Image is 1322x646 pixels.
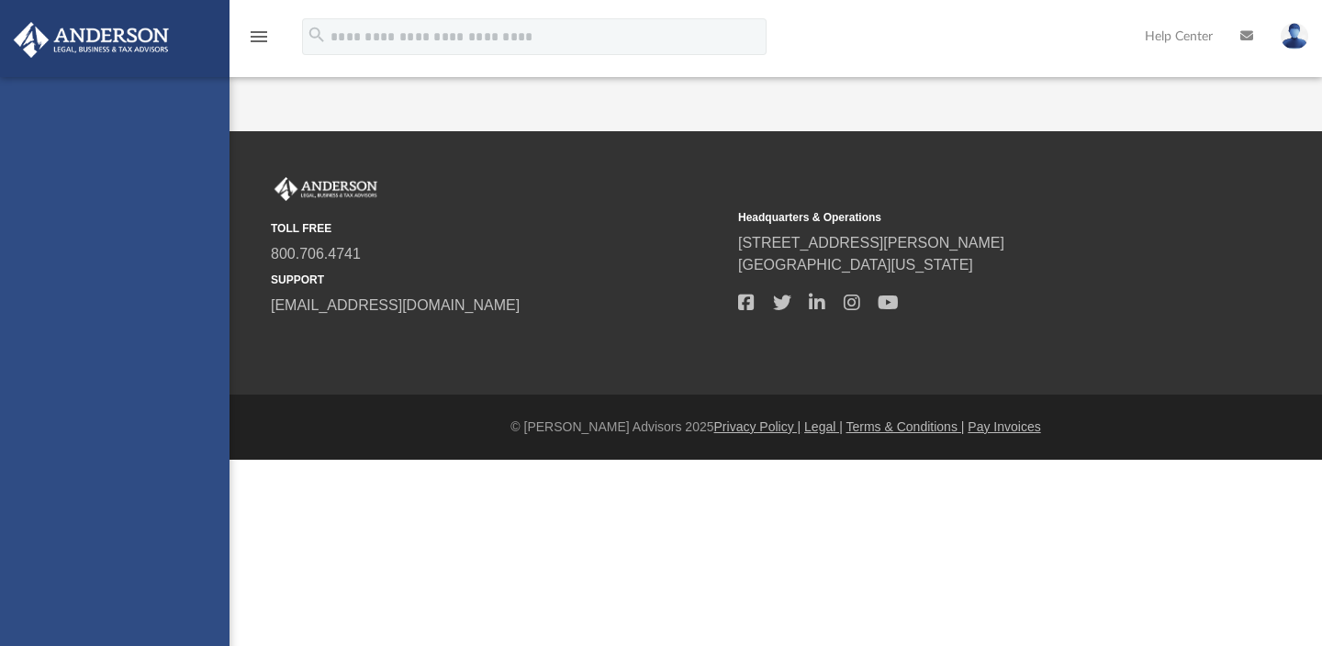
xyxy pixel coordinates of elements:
a: [GEOGRAPHIC_DATA][US_STATE] [738,257,973,273]
a: [STREET_ADDRESS][PERSON_NAME] [738,235,1004,251]
small: Headquarters & Operations [738,209,1193,226]
small: TOLL FREE [271,220,725,237]
small: SUPPORT [271,272,725,288]
a: Legal | [804,419,843,434]
a: [EMAIL_ADDRESS][DOMAIN_NAME] [271,297,520,313]
i: menu [248,26,270,48]
a: Terms & Conditions | [846,419,965,434]
a: Privacy Policy | [714,419,801,434]
i: search [307,25,327,45]
img: Anderson Advisors Platinum Portal [271,177,381,201]
a: 800.706.4741 [271,246,361,262]
a: Pay Invoices [968,419,1040,434]
img: User Pic [1281,23,1308,50]
a: menu [248,35,270,48]
div: © [PERSON_NAME] Advisors 2025 [230,418,1322,437]
img: Anderson Advisors Platinum Portal [8,22,174,58]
